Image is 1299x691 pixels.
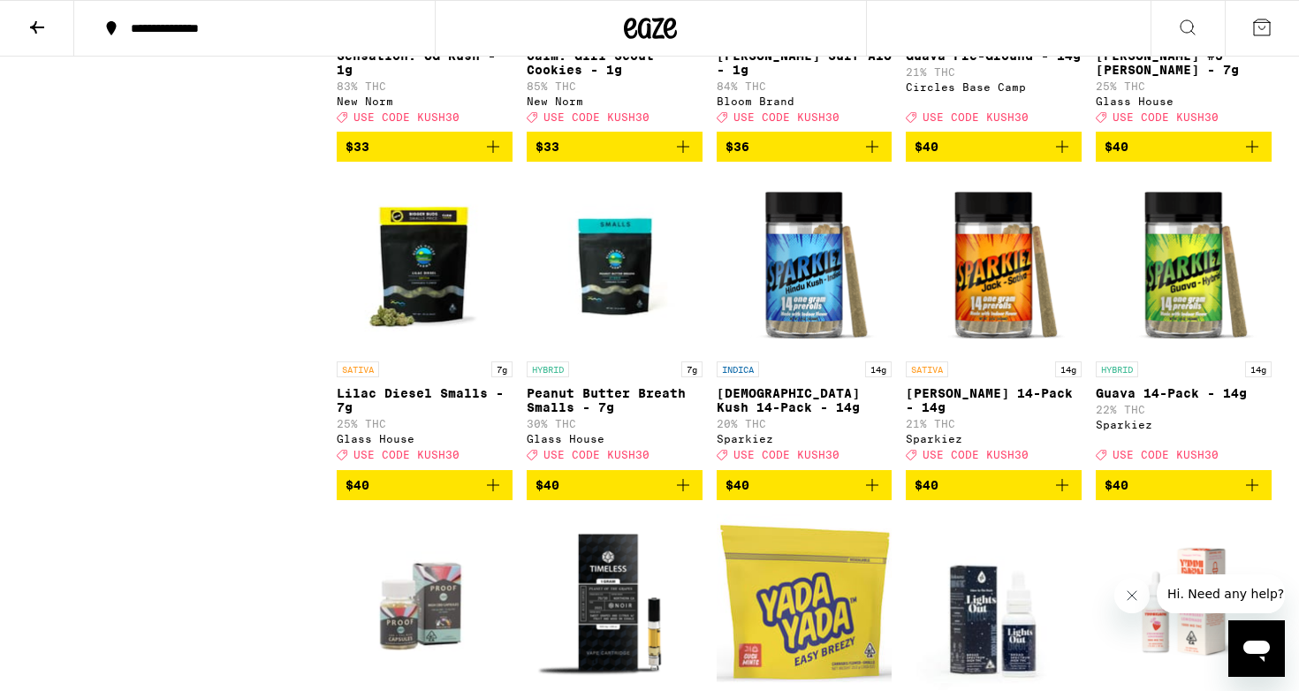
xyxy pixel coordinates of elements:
[906,81,1082,93] div: Circles Base Camp
[725,140,749,154] span: $36
[717,433,893,444] div: Sparkiez
[1055,361,1082,377] p: 14g
[337,361,379,377] p: SATIVA
[337,49,513,77] p: Sensation: OG Kush - 1g
[733,450,839,461] span: USE CODE KUSH30
[717,49,893,77] p: [PERSON_NAME] Surf AIO - 1g
[353,111,460,123] span: USE CODE KUSH30
[337,433,513,444] div: Glass House
[865,361,892,377] p: 14g
[527,418,703,429] p: 30% THC
[725,478,749,492] span: $40
[1105,140,1128,154] span: $40
[717,132,893,162] button: Add to bag
[1096,80,1272,92] p: 25% THC
[906,418,1082,429] p: 21% THC
[527,80,703,92] p: 85% THC
[1245,361,1272,377] p: 14g
[923,111,1029,123] span: USE CODE KUSH30
[543,111,649,123] span: USE CODE KUSH30
[527,361,569,377] p: HYBRID
[906,433,1082,444] div: Sparkiez
[527,132,703,162] button: Add to bag
[337,176,513,353] img: Glass House - Lilac Diesel Smalls - 7g
[906,470,1082,500] button: Add to bag
[527,433,703,444] div: Glass House
[491,361,513,377] p: 7g
[915,478,938,492] span: $40
[906,386,1082,414] p: [PERSON_NAME] 14-Pack - 14g
[337,418,513,429] p: 25% THC
[906,514,1082,691] img: Yummi Karma - Lights Out Tincture - 1000mg
[543,450,649,461] span: USE CODE KUSH30
[1105,478,1128,492] span: $40
[337,470,513,500] button: Add to bag
[733,111,839,123] span: USE CODE KUSH30
[717,418,893,429] p: 20% THC
[915,140,938,154] span: $40
[1096,514,1272,691] img: Yummi Karma - Strawberry Lemonade Tincture - 1000mg
[337,80,513,92] p: 83% THC
[527,176,703,469] a: Open page for Peanut Butter Breath Smalls - 7g from Glass House
[1096,361,1138,377] p: HYBRID
[717,361,759,377] p: INDICA
[1157,574,1285,613] iframe: Message from company
[1096,49,1272,77] p: [PERSON_NAME] #5 [PERSON_NAME] - 7g
[527,95,703,107] div: New Norm
[1096,176,1272,469] a: Open page for Guava 14-Pack - 14g from Sparkiez
[1096,176,1272,353] img: Sparkiez - Guava 14-Pack - 14g
[1096,470,1272,500] button: Add to bag
[1096,386,1272,400] p: Guava 14-Pack - 14g
[1228,620,1285,677] iframe: Button to launch messaging window
[337,176,513,469] a: Open page for Lilac Diesel Smalls - 7g from Glass House
[527,176,703,353] img: Glass House - Peanut Butter Breath Smalls - 7g
[1096,95,1272,107] div: Glass House
[1096,419,1272,430] div: Sparkiez
[717,80,893,92] p: 84% THC
[717,176,893,353] img: Sparkiez - Hindu Kush 14-Pack - 14g
[337,386,513,414] p: Lilac Diesel Smalls - 7g
[717,95,893,107] div: Bloom Brand
[346,140,369,154] span: $33
[906,66,1082,78] p: 21% THC
[906,132,1082,162] button: Add to bag
[527,514,703,691] img: Timeless - NOIR: Planet of the Grapes - 1g
[1113,111,1219,123] span: USE CODE KUSH30
[527,386,703,414] p: Peanut Butter Breath Smalls - 7g
[717,386,893,414] p: [DEMOGRAPHIC_DATA] Kush 14-Pack - 14g
[337,514,513,691] img: Proof - 20:1 CBD Capsules - 300mg
[1096,404,1272,415] p: 22% THC
[717,176,893,469] a: Open page for Hindu Kush 14-Pack - 14g from Sparkiez
[337,95,513,107] div: New Norm
[1096,132,1272,162] button: Add to bag
[906,176,1082,353] img: Sparkiez - Jack 14-Pack - 14g
[906,176,1082,469] a: Open page for Jack 14-Pack - 14g from Sparkiez
[1113,450,1219,461] span: USE CODE KUSH30
[923,450,1029,461] span: USE CODE KUSH30
[717,514,893,691] img: Yada Yada - Gush Mints - 10g
[681,361,703,377] p: 7g
[536,478,559,492] span: $40
[717,470,893,500] button: Add to bag
[527,470,703,500] button: Add to bag
[346,478,369,492] span: $40
[527,49,703,77] p: Calm: Girl Scout Cookies - 1g
[1114,578,1150,613] iframe: Close message
[337,132,513,162] button: Add to bag
[353,450,460,461] span: USE CODE KUSH30
[906,361,948,377] p: SATIVA
[536,140,559,154] span: $33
